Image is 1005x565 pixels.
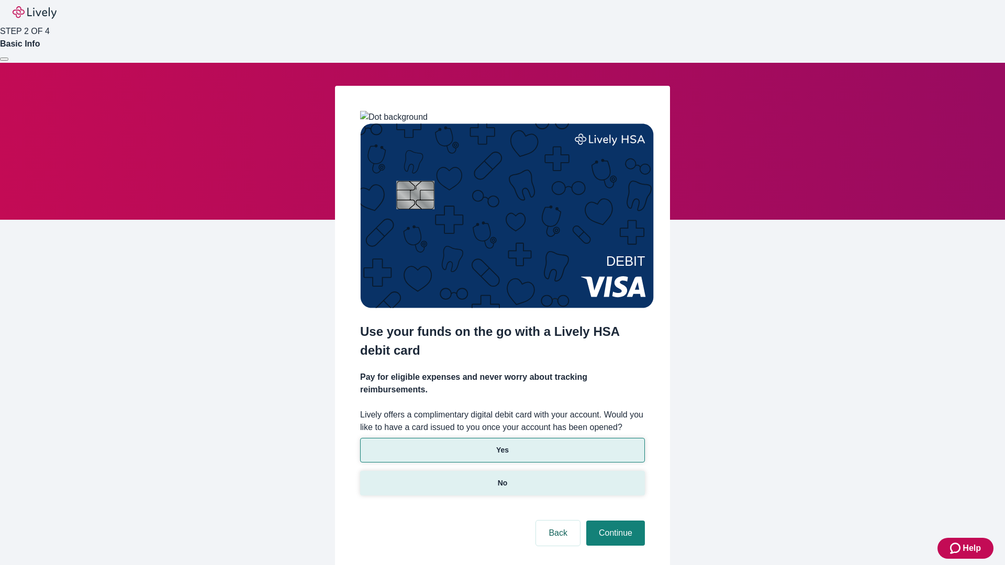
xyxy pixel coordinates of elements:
[360,409,645,434] label: Lively offers a complimentary digital debit card with your account. Would you like to have a card...
[963,542,981,555] span: Help
[498,478,508,489] p: No
[360,371,645,396] h4: Pay for eligible expenses and never worry about tracking reimbursements.
[536,521,580,546] button: Back
[496,445,509,456] p: Yes
[360,111,428,123] img: Dot background
[13,6,57,19] img: Lively
[950,542,963,555] svg: Zendesk support icon
[937,538,993,559] button: Zendesk support iconHelp
[586,521,645,546] button: Continue
[360,123,654,308] img: Debit card
[360,322,645,360] h2: Use your funds on the go with a Lively HSA debit card
[360,438,645,462] button: Yes
[360,471,645,495] button: No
